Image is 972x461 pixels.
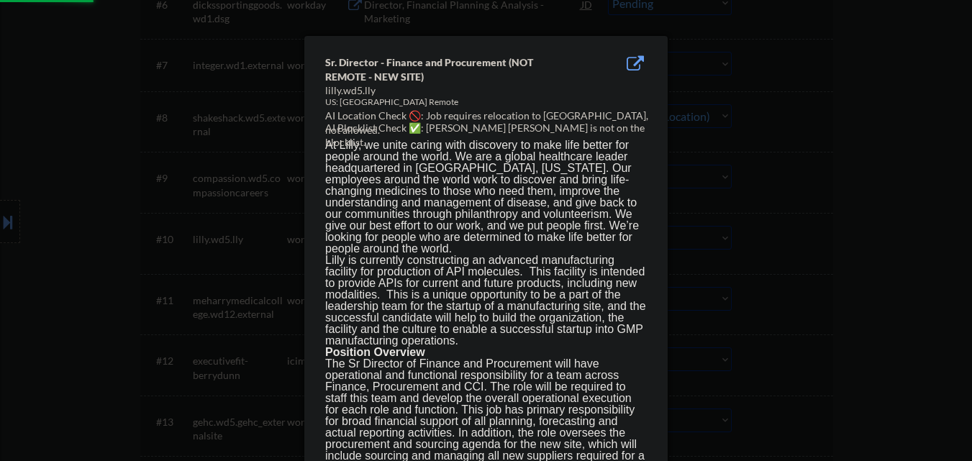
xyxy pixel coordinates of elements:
div: AI Blocklist Check ✅: [PERSON_NAME] [PERSON_NAME] is not on the blocklist. [325,121,653,149]
div: US: [GEOGRAPHIC_DATA] Remote [325,96,574,109]
div: Sr. Director - Finance and Procurement (NOT REMOTE - NEW SITE) [325,55,574,83]
p: At Lilly, we unite caring with discovery to make life better for people around the world. We are ... [325,140,646,255]
span: Lilly is currently constructing an advanced manufacturing facility for production of API molecule... [325,254,646,347]
b: Position Overview [325,346,425,358]
div: lilly.wd5.lly [325,83,574,98]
